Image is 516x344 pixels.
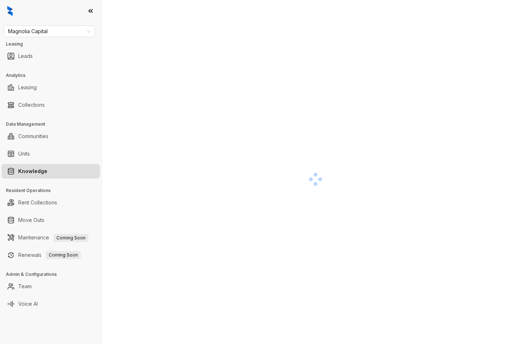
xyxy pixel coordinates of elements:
li: Units [1,146,100,161]
li: Collections [1,98,100,112]
span: Coming Soon [46,251,81,259]
li: Rent Collections [1,195,100,210]
a: Leasing [18,80,37,95]
a: Communities [18,129,48,144]
h3: Leasing [6,41,102,47]
a: Collections [18,98,45,112]
a: Rent Collections [18,195,57,210]
a: Move Outs [18,213,44,227]
h3: Resident Operations [6,187,102,194]
a: Team [18,279,32,294]
li: Team [1,279,100,294]
li: Maintenance [1,230,100,245]
li: Communities [1,129,100,144]
a: Leads [18,49,33,63]
h3: Data Management [6,121,102,128]
li: Move Outs [1,213,100,227]
img: logo [7,6,13,16]
span: Coming Soon [53,234,88,242]
a: RenewalsComing Soon [18,248,81,262]
li: Voice AI [1,297,100,311]
a: Units [18,146,30,161]
li: Leads [1,49,100,63]
span: Magnolia Capital [8,26,91,37]
li: Renewals [1,248,100,262]
li: Knowledge [1,164,100,179]
a: Knowledge [18,164,47,179]
a: Voice AI [18,297,38,311]
h3: Analytics [6,72,102,79]
li: Leasing [1,80,100,95]
h3: Admin & Configurations [6,271,102,278]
